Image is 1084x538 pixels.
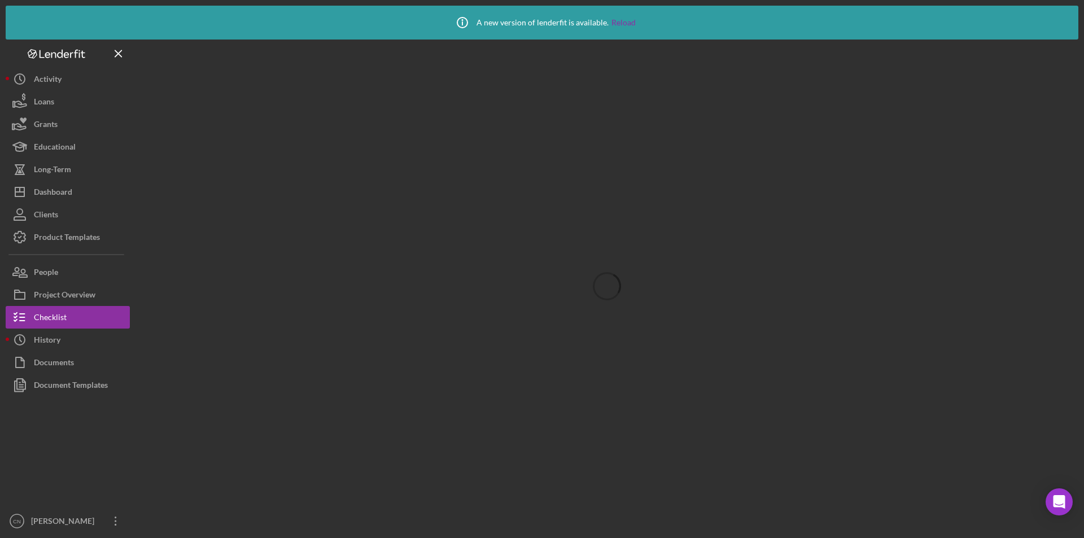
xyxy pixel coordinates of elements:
[6,90,130,113] button: Loans
[28,510,102,535] div: [PERSON_NAME]
[34,226,100,251] div: Product Templates
[6,158,130,181] button: Long-Term
[34,113,58,138] div: Grants
[34,261,58,286] div: People
[34,203,58,229] div: Clients
[34,135,76,161] div: Educational
[34,158,71,183] div: Long-Term
[34,90,54,116] div: Loans
[6,135,130,158] button: Educational
[6,306,130,329] button: Checklist
[448,8,636,37] div: A new version of lenderfit is available.
[6,351,130,374] button: Documents
[6,203,130,226] button: Clients
[6,510,130,532] button: CN[PERSON_NAME]
[6,113,130,135] button: Grants
[6,329,130,351] button: History
[1046,488,1073,515] div: Open Intercom Messenger
[34,283,95,309] div: Project Overview
[6,226,130,248] button: Product Templates
[34,374,108,399] div: Document Templates
[34,68,62,93] div: Activity
[6,68,130,90] button: Activity
[6,181,130,203] button: Dashboard
[34,351,74,377] div: Documents
[611,18,636,27] a: Reload
[6,261,130,283] button: People
[6,283,130,306] button: Project Overview
[34,306,67,331] div: Checklist
[6,374,130,396] button: Document Templates
[34,181,72,206] div: Dashboard
[34,329,60,354] div: History
[13,518,21,524] text: CN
